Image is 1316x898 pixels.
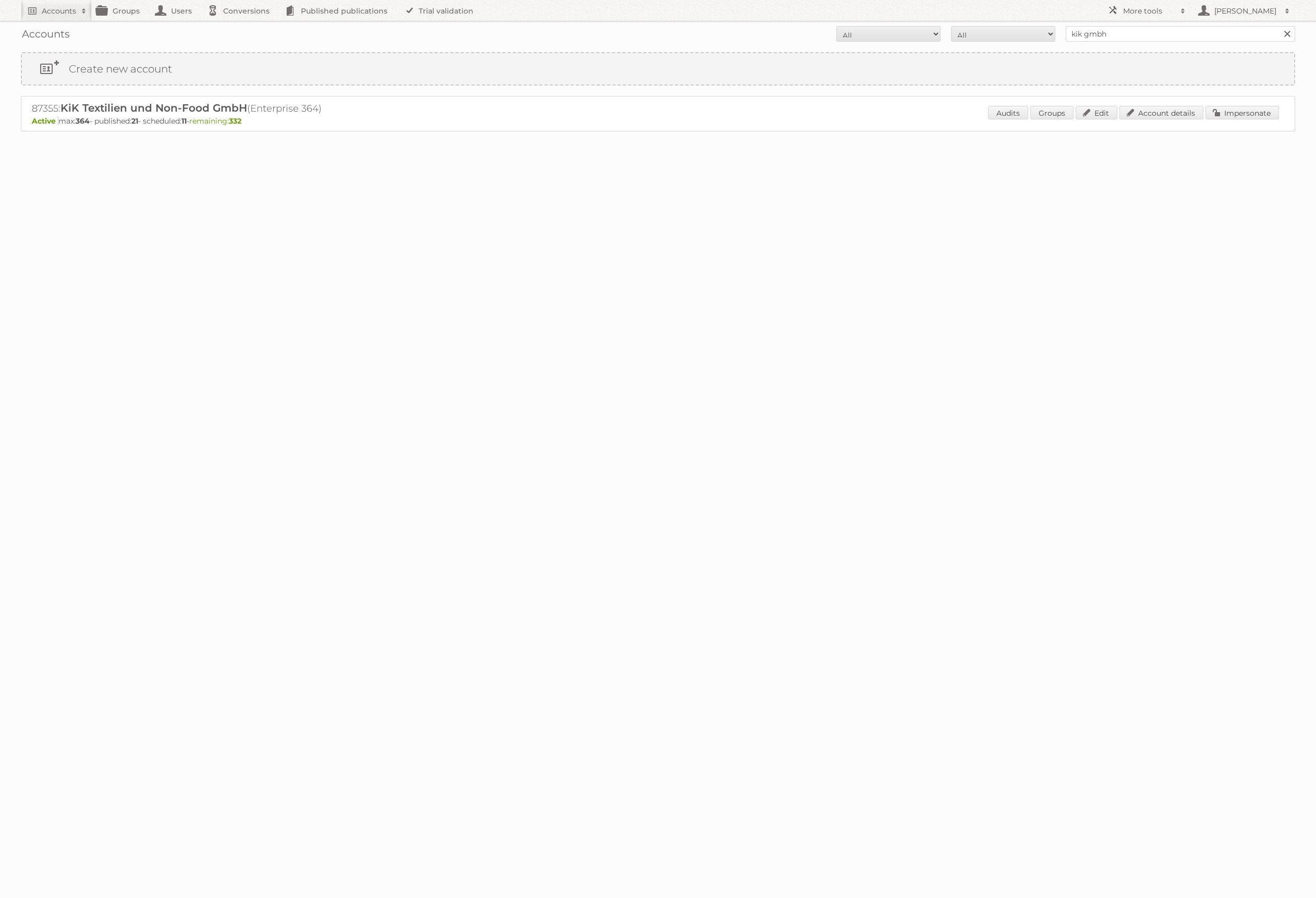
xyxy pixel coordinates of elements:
[1212,6,1280,16] h2: [PERSON_NAME]
[131,116,138,126] strong: 21
[76,116,90,126] strong: 364
[1076,106,1117,119] a: Edit
[988,106,1028,119] a: Audits
[42,6,76,16] h2: Accounts
[1119,106,1203,119] a: Account details
[181,116,187,126] strong: 11
[1123,6,1175,16] h2: More tools
[32,116,1284,126] p: max: - published: - scheduled: -
[32,102,397,115] h2: 87355: (Enterprise 364)
[1205,106,1279,119] a: Impersonate
[32,116,58,126] span: Active
[189,116,241,126] span: remaining:
[229,116,241,126] strong: 332
[60,102,247,114] span: KiK Textilien und Non-Food GmbH
[22,53,1294,84] a: Create new account
[1030,106,1074,119] a: Groups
